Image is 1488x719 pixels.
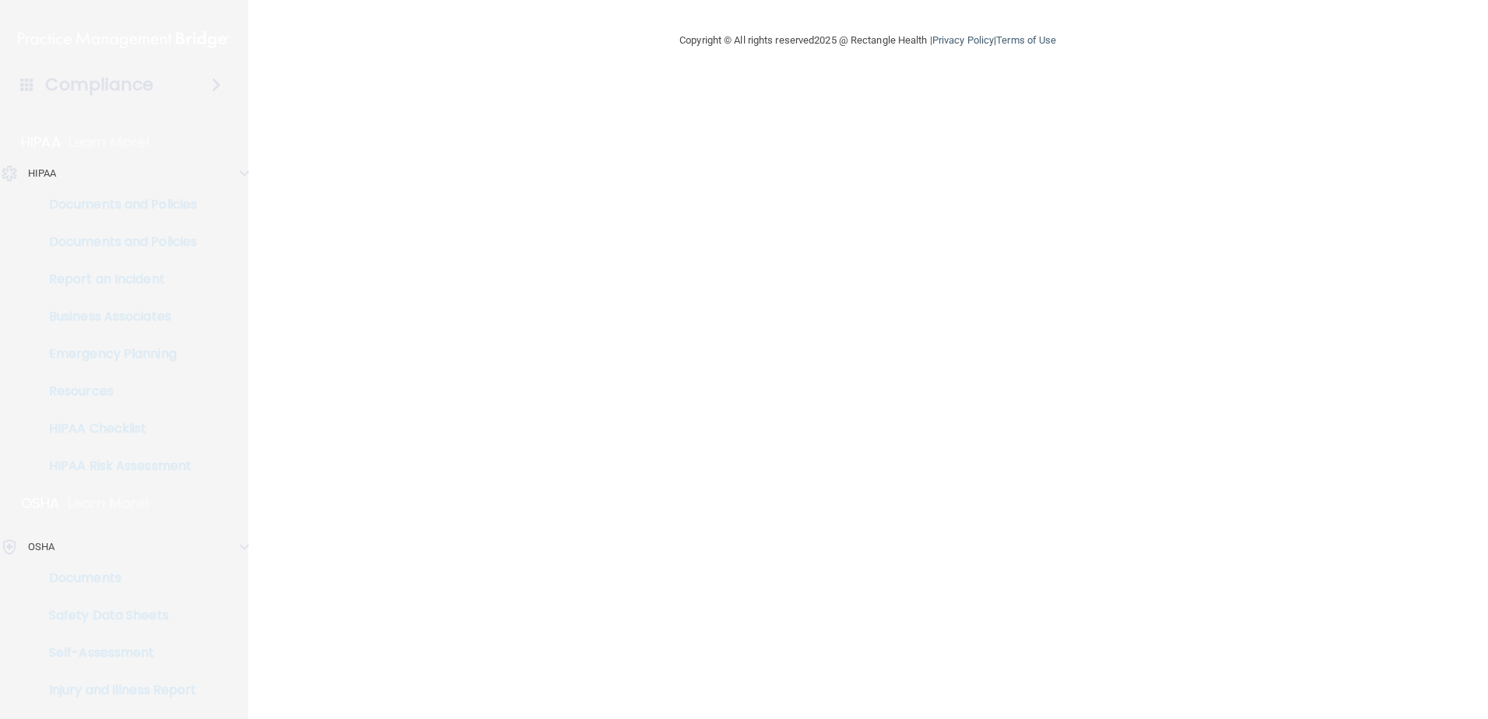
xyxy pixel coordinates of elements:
p: Resources [10,384,223,399]
p: HIPAA Checklist [10,421,223,437]
p: HIPAA Risk Assessment [10,458,223,474]
p: HIPAA [21,133,61,152]
p: Learn More! [68,133,151,152]
p: Self-Assessment [10,645,223,661]
a: Privacy Policy [932,34,994,46]
p: Business Associates [10,309,223,324]
p: Safety Data Sheets [10,608,223,623]
a: Terms of Use [996,34,1056,46]
p: OSHA [21,494,60,513]
p: Documents and Policies [10,234,223,250]
p: Documents and Policies [10,197,223,212]
img: PMB logo [18,24,230,55]
h4: Compliance [45,74,153,96]
p: HIPAA [28,164,57,183]
p: Injury and Illness Report [10,682,223,698]
p: Documents [10,570,223,586]
div: Copyright © All rights reserved 2025 @ Rectangle Health | | [584,16,1152,65]
p: Emergency Planning [10,346,223,362]
p: Report an Incident [10,272,223,287]
p: Learn More! [68,494,150,513]
p: OSHA [28,538,54,556]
